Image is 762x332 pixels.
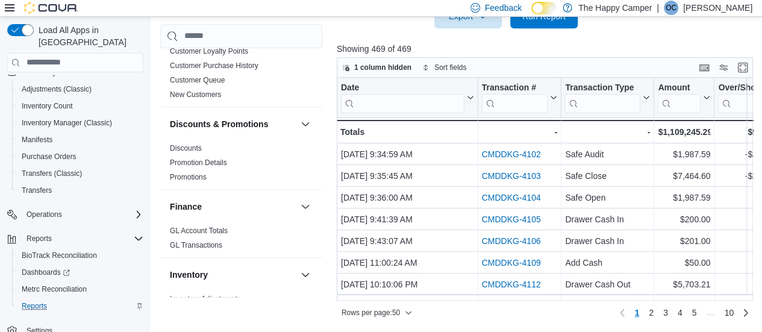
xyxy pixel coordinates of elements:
[481,236,540,246] a: CMDDKG-4106
[735,60,750,75] button: Enter fullscreen
[170,90,221,98] a: New Customers
[481,193,540,202] a: CMDDKG-4104
[2,230,148,247] button: Reports
[658,212,710,227] div: $200.00
[666,1,676,15] span: OC
[565,234,650,248] div: Drawer Cash In
[2,206,148,223] button: Operations
[22,207,67,222] button: Operations
[658,190,710,205] div: $1,987.59
[692,307,697,319] span: 5
[170,89,221,99] span: New Customers
[160,223,322,257] div: Finance
[657,1,659,15] p: |
[565,82,650,113] button: Transaction Type
[565,190,650,205] div: Safe Open
[629,303,644,322] button: Page 1 of 10
[658,82,701,93] div: Amount
[17,149,143,164] span: Purchase Orders
[22,118,112,128] span: Inventory Manager (Classic)
[17,282,143,296] span: Metrc Reconciliation
[170,240,222,249] a: GL Transactions
[17,133,57,147] a: Manifests
[170,294,241,302] a: Inventory Adjustments
[337,43,757,55] p: Showing 469 of 469
[12,182,148,199] button: Transfers
[664,1,678,15] div: Owen Carter
[22,251,97,260] span: BioTrack Reconciliation
[170,75,225,84] a: Customer Queue
[22,284,87,294] span: Metrc Reconciliation
[160,29,322,106] div: Customer
[341,190,474,205] div: [DATE] 9:36:00 AM
[341,82,464,93] div: Date
[697,60,711,75] button: Keyboard shortcuts
[22,84,92,94] span: Adjustments (Classic)
[298,199,313,213] button: Finance
[341,234,474,248] div: [DATE] 9:43:07 AM
[22,135,52,145] span: Manifests
[341,82,464,113] div: Date
[485,2,522,14] span: Feedback
[27,234,52,243] span: Reports
[341,169,474,183] div: [DATE] 9:35:45 AM
[341,255,474,270] div: [DATE] 11:00:24 AM
[22,207,143,222] span: Operations
[658,234,710,248] div: $201.00
[481,82,557,113] button: Transaction #
[170,172,207,181] span: Promotions
[17,82,96,96] a: Adjustments (Classic)
[678,307,682,319] span: 4
[673,303,687,322] a: Page 4 of 10
[17,99,143,113] span: Inventory Count
[481,82,548,113] div: Transaction # URL
[160,140,322,189] div: Discounts & Promotions
[22,231,143,246] span: Reports
[12,114,148,131] button: Inventory Manager (Classic)
[337,60,416,75] button: 1 column hidden
[565,82,640,93] div: Transaction Type
[17,166,87,181] a: Transfers (Classic)
[481,215,540,224] a: CMDDKG-4105
[12,148,148,165] button: Purchase Orders
[663,307,668,319] span: 3
[17,149,81,164] a: Purchase Orders
[531,2,557,14] input: Dark Mode
[644,303,658,322] a: Page 2 of 10
[658,125,710,139] div: $1,109,245.29
[170,268,296,280] button: Inventory
[724,307,734,319] span: 10
[170,226,228,234] a: GL Account Totals
[658,82,710,113] button: Amount
[565,255,650,270] div: Add Cash
[170,200,296,212] button: Finance
[170,117,296,130] button: Discounts & Promotions
[629,303,739,322] ul: Pagination for preceding grid
[342,308,400,318] span: Rows per page : 50
[17,299,143,313] span: Reports
[341,147,474,161] div: [DATE] 9:34:59 AM
[565,299,650,313] div: Drawer Cash Out
[170,143,202,152] a: Discounts
[658,82,701,113] div: Amount
[170,46,248,55] a: Customer Loyalty Points
[298,267,313,281] button: Inventory
[17,183,57,198] a: Transfers
[17,82,143,96] span: Adjustments (Classic)
[170,157,227,167] span: Promotion Details
[17,133,143,147] span: Manifests
[565,147,650,161] div: Safe Audit
[658,303,673,322] a: Page 3 of 10
[170,268,208,280] h3: Inventory
[12,131,148,148] button: Manifests
[24,2,78,14] img: Cova
[341,277,474,292] div: [DATE] 10:10:06 PM
[481,149,540,159] a: CMDDKG-4102
[565,125,650,139] div: -
[739,305,753,320] a: Next page
[12,81,148,98] button: Adjustments (Classic)
[170,158,227,166] a: Promotion Details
